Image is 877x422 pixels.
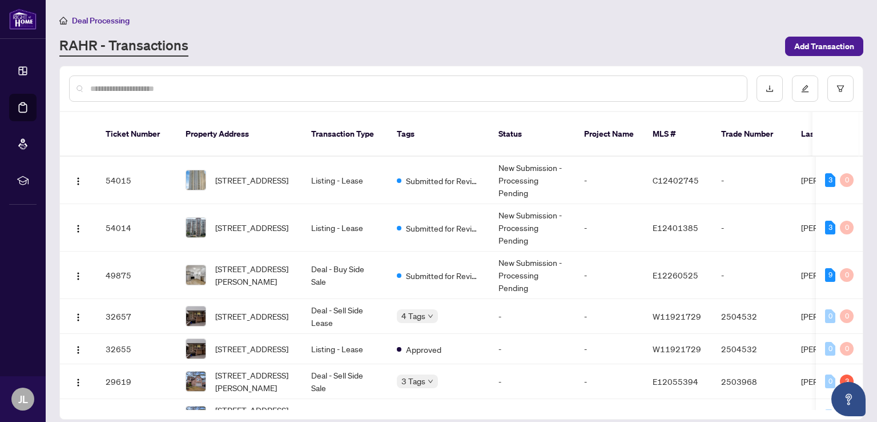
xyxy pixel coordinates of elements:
td: New Submission - Processing Pending [489,204,575,252]
td: - [575,204,643,252]
th: Property Address [176,112,302,157]
td: - [489,334,575,364]
button: filter [827,75,854,102]
button: Logo [69,171,87,189]
span: E12260525 [653,270,698,280]
td: 32657 [96,299,176,334]
button: Logo [69,307,87,325]
span: [STREET_ADDRESS] [215,343,288,355]
td: Listing - Lease [302,157,388,204]
td: 49875 [96,252,176,299]
span: Deal Processing [72,15,130,26]
span: [STREET_ADDRESS] [215,174,288,186]
img: logo [9,9,37,30]
span: Add Transaction [794,37,854,55]
button: download [757,75,783,102]
div: 0 [825,342,835,356]
td: - [575,252,643,299]
td: - [575,364,643,399]
td: - [489,299,575,334]
span: download [766,85,774,93]
span: W11921729 [653,311,701,321]
img: thumbnail-img [186,265,206,285]
td: - [489,364,575,399]
td: 2504532 [712,299,792,334]
div: 0 [840,173,854,187]
span: Submitted for Review [406,174,480,187]
div: 0 [825,375,835,388]
td: - [575,157,643,204]
td: 29619 [96,364,176,399]
span: JL [18,391,28,407]
a: RAHR - Transactions [59,36,188,57]
span: [STREET_ADDRESS] [215,310,288,323]
td: - [712,204,792,252]
td: 32655 [96,334,176,364]
img: Logo [74,378,83,387]
td: - [575,334,643,364]
td: - [712,252,792,299]
td: 54015 [96,157,176,204]
span: filter [836,85,844,93]
img: thumbnail-img [186,339,206,359]
img: Logo [74,313,83,322]
button: Logo [69,372,87,391]
div: 3 [825,221,835,234]
img: Logo [74,272,83,281]
span: E12401385 [653,222,698,233]
button: Logo [69,266,87,284]
button: edit [792,75,818,102]
span: W11921729 [653,344,701,354]
div: 0 [840,221,854,234]
td: Deal - Sell Side Sale [302,364,388,399]
td: Deal - Buy Side Sale [302,252,388,299]
th: Trade Number [712,112,792,157]
span: E12055394 [653,376,698,387]
span: 3 Tags [401,375,425,388]
th: Status [489,112,575,157]
span: [STREET_ADDRESS][PERSON_NAME] [215,262,293,288]
span: down [428,313,433,319]
button: Add Transaction [785,37,863,56]
span: home [59,17,67,25]
span: [STREET_ADDRESS] [215,221,288,234]
button: Open asap [831,382,866,416]
td: 2504532 [712,334,792,364]
span: Submitted for Review [406,269,480,282]
img: Logo [74,224,83,233]
img: thumbnail-img [186,218,206,237]
td: - [575,299,643,334]
td: Listing - Lease [302,204,388,252]
img: thumbnail-img [186,306,206,326]
span: 4 Tags [401,309,425,323]
th: Ticket Number [96,112,176,157]
img: Logo [74,177,83,186]
td: 2503968 [712,364,792,399]
td: New Submission - Processing Pending [489,252,575,299]
th: MLS # [643,112,712,157]
button: Logo [69,218,87,237]
div: 3 [825,173,835,187]
span: down [428,379,433,384]
div: 0 [840,309,854,323]
td: 54014 [96,204,176,252]
td: Deal - Sell Side Lease [302,299,388,334]
div: 0 [840,342,854,356]
div: 3 [840,375,854,388]
span: edit [801,85,809,93]
span: [STREET_ADDRESS][PERSON_NAME] [215,369,293,394]
img: thumbnail-img [186,372,206,391]
th: Project Name [575,112,643,157]
div: 9 [825,268,835,282]
button: Logo [69,340,87,358]
div: 0 [825,309,835,323]
img: thumbnail-img [186,170,206,190]
th: Transaction Type [302,112,388,157]
img: Logo [74,345,83,355]
span: C12402745 [653,175,699,185]
td: New Submission - Processing Pending [489,157,575,204]
span: Submitted for Review [406,222,480,234]
div: 0 [840,268,854,282]
td: Listing - Lease [302,334,388,364]
span: Approved [406,343,441,356]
